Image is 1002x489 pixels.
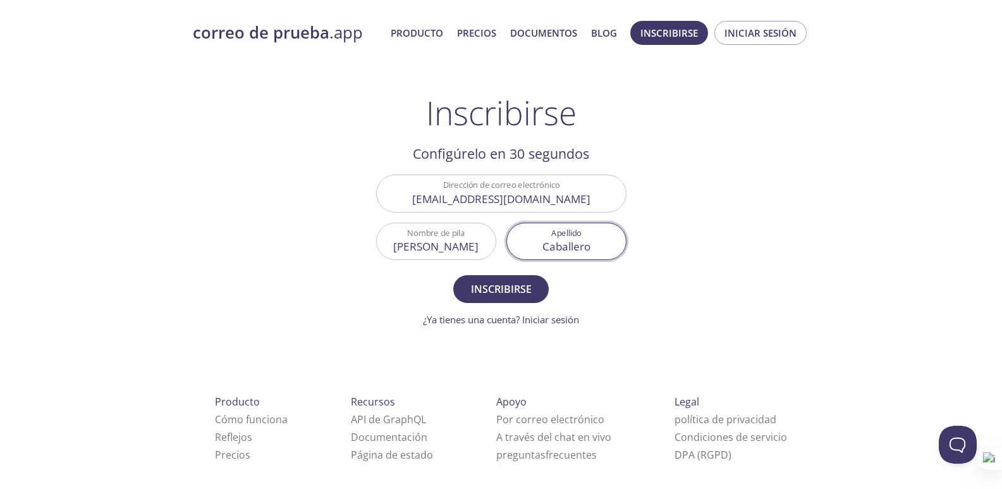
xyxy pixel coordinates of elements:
[496,412,604,426] font: Por correo electrónico
[391,25,443,41] a: Producto
[351,448,433,462] a: Página de estado
[496,430,611,444] font: A través del chat en vivo
[391,27,443,39] font: Producto
[453,275,548,303] button: Inscribirse
[351,412,426,426] a: API de GraphQL
[675,448,731,462] a: DPA (RGPD)
[591,27,617,39] font: Blog
[724,27,797,39] font: Iniciar sesión
[675,395,699,409] font: Legal
[675,412,776,426] a: política de privacidad
[193,22,329,44] font: correo de prueba
[329,22,363,44] font: .app
[496,448,546,462] font: Preguntas
[457,25,496,41] a: Precios
[640,27,698,39] font: Inscribirse
[426,90,577,135] font: Inscribirse
[215,395,260,409] font: Producto
[351,395,395,409] font: Recursos
[471,282,532,296] font: Inscribirse
[939,426,977,464] iframe: Ayuda Scout Beacon - Abierto
[413,144,589,163] font: Configúrelo en 30 segundos
[215,430,252,444] a: Reflejos
[630,21,708,45] button: Inscribirse
[510,27,577,39] font: Documentos
[215,448,250,462] a: Precios
[423,313,579,326] a: ¿Ya tienes una cuenta? Iniciar sesión
[215,412,288,426] a: Cómo funciona
[546,448,597,462] font: frecuentes
[510,25,577,41] a: Documentos
[714,21,807,45] button: Iniciar sesión
[496,395,527,409] font: Apoyo
[351,430,427,444] a: Documentación
[675,430,787,444] a: Condiciones de servicio
[457,27,496,39] font: Precios
[591,25,617,41] a: Blog
[193,22,381,44] a: correo de prueba.app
